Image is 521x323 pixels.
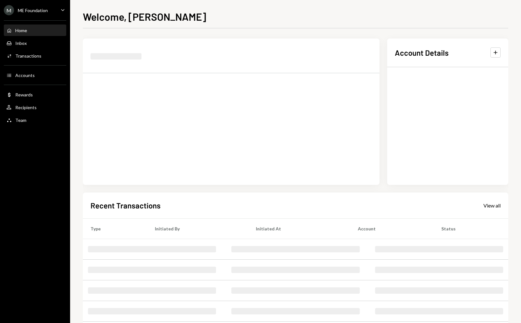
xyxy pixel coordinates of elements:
a: Inbox [4,37,66,49]
h2: Recent Transactions [90,200,161,211]
div: Inbox [15,40,27,46]
div: ME Foundation [18,8,48,13]
th: Account [350,218,434,239]
a: Rewards [4,89,66,100]
div: Home [15,28,27,33]
div: Accounts [15,73,35,78]
h2: Account Details [395,47,449,58]
div: Rewards [15,92,33,97]
div: Transactions [15,53,41,59]
div: View all [483,202,501,209]
a: Recipients [4,102,66,113]
a: Transactions [4,50,66,61]
a: View all [483,202,501,209]
th: Initiated By [147,218,248,239]
div: M [4,5,14,15]
a: Home [4,25,66,36]
div: Recipients [15,105,37,110]
a: Team [4,114,66,126]
th: Status [434,218,508,239]
th: Initiated At [248,218,350,239]
a: Accounts [4,69,66,81]
th: Type [83,218,147,239]
h1: Welcome, [PERSON_NAME] [83,10,206,23]
div: Team [15,117,26,123]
